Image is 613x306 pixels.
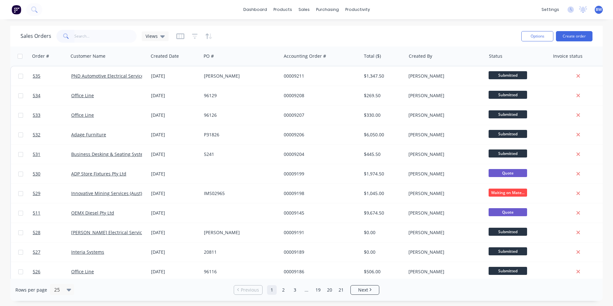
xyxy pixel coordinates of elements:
span: 531 [33,151,40,157]
div: 96129 [204,92,275,99]
div: $6,050.00 [364,132,401,138]
div: [DATE] [151,268,199,275]
span: Previous [241,287,259,293]
div: Accounting Order # [284,53,326,59]
a: 528 [33,223,71,242]
div: 00009206 [284,132,355,138]
div: 5241 [204,151,275,157]
span: 533 [33,112,40,118]
a: 533 [33,106,71,125]
div: [DATE] [151,229,199,236]
span: Quote [489,169,527,177]
div: 20811 [204,249,275,255]
div: $269.50 [364,92,401,99]
a: 527 [33,242,71,262]
a: dashboard [240,5,270,14]
div: sales [295,5,313,14]
a: 526 [33,262,71,281]
a: Jump forward [302,285,311,295]
button: Options [521,31,553,41]
span: 526 [33,268,40,275]
span: Submitted [489,149,527,157]
div: [DATE] [151,112,199,118]
div: [PERSON_NAME] [408,132,480,138]
div: $330.00 [364,112,401,118]
div: PO # [204,53,214,59]
span: Submitted [489,130,527,138]
span: Waiting on Mate... [489,189,527,197]
span: 534 [33,92,40,99]
div: 00009199 [284,171,355,177]
div: [PERSON_NAME] [204,229,275,236]
a: 535 [33,66,71,86]
a: Page 2 [279,285,288,295]
div: [DATE] [151,132,199,138]
div: 00009189 [284,249,355,255]
a: Next page [351,287,379,293]
span: 535 [33,73,40,79]
div: [DATE] [151,151,199,157]
div: $1,347.50 [364,73,401,79]
h1: Sales Orders [21,33,51,39]
div: [PERSON_NAME] [408,190,480,197]
a: 529 [33,184,71,203]
a: 531 [33,145,71,164]
div: [PERSON_NAME] [408,268,480,275]
a: 530 [33,164,71,183]
div: $1,045.00 [364,190,401,197]
div: 00009191 [284,229,355,236]
a: Office Line [71,112,94,118]
button: Create order [556,31,592,41]
div: $9,674.50 [364,210,401,216]
span: 527 [33,249,40,255]
div: 96126 [204,112,275,118]
span: Submitted [489,247,527,255]
div: 00009204 [284,151,355,157]
span: Quote [489,208,527,216]
div: Order # [32,53,49,59]
div: [PERSON_NAME] [408,151,480,157]
a: Office Line [71,92,94,98]
div: $445.50 [364,151,401,157]
div: [DATE] [151,249,199,255]
div: [DATE] [151,190,199,197]
div: [PERSON_NAME] [408,229,480,236]
div: 00009145 [284,210,355,216]
div: $0.00 [364,229,401,236]
ul: Pagination [231,285,382,295]
span: Views [146,33,158,39]
span: 511 [33,210,40,216]
div: [PERSON_NAME] [204,73,275,79]
div: [PERSON_NAME] [408,171,480,177]
a: Page 20 [325,285,334,295]
div: $1,974.50 [364,171,401,177]
span: Submitted [489,91,527,99]
span: Next [358,287,368,293]
a: Interia Systems [71,249,104,255]
div: productivity [342,5,373,14]
span: 529 [33,190,40,197]
div: 00009198 [284,190,355,197]
div: [PERSON_NAME] [408,210,480,216]
div: [PERSON_NAME] [408,112,480,118]
span: Rows per page [15,287,47,293]
div: [PERSON_NAME] [408,92,480,99]
div: Created Date [151,53,179,59]
div: 00009208 [284,92,355,99]
img: Factory [12,5,21,14]
a: 511 [33,203,71,223]
div: [DATE] [151,210,199,216]
a: Business Desking & Seating Systems [71,151,149,157]
div: [PERSON_NAME] [408,249,480,255]
span: Submitted [489,71,527,79]
div: $0.00 [364,249,401,255]
div: 96116 [204,268,275,275]
div: products [270,5,295,14]
div: settings [538,5,562,14]
a: Innovative Mining Services (Aust) Pty Ltd [71,190,158,196]
div: IMS02965 [204,190,275,197]
a: OEMX Diesel Pty Ltd [71,210,114,216]
div: 00009186 [284,268,355,275]
span: Submitted [489,110,527,118]
div: Created By [409,53,432,59]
